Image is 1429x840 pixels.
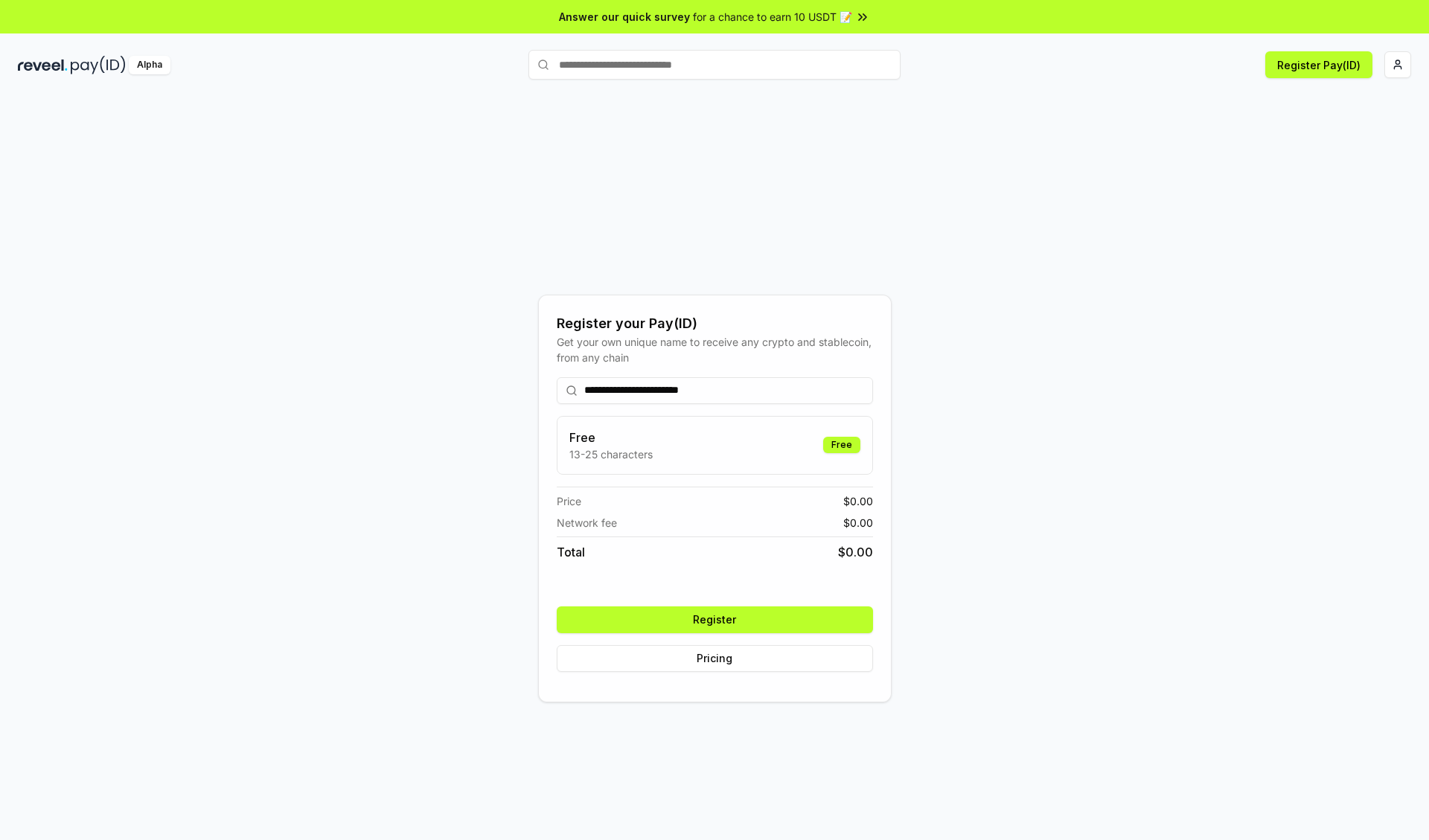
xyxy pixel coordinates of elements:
[1265,51,1372,78] button: Register Pay(ID)
[557,606,873,633] button: Register
[71,56,126,74] img: pay_id
[843,515,873,530] span: $ 0.00
[569,429,653,446] h3: Free
[559,9,690,25] span: Answer our quick survey
[18,56,68,74] img: reveel_dark
[693,9,852,25] span: for a chance to earn 10 USDT 📝
[843,493,873,509] span: $ 0.00
[838,543,873,561] span: $ 0.00
[129,56,170,74] div: Alpha
[557,313,873,334] div: Register your Pay(ID)
[569,446,653,462] p: 13-25 characters
[557,515,617,530] span: Network fee
[557,493,581,509] span: Price
[823,437,860,453] div: Free
[557,334,873,365] div: Get your own unique name to receive any crypto and stablecoin, from any chain
[557,645,873,672] button: Pricing
[557,543,585,561] span: Total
